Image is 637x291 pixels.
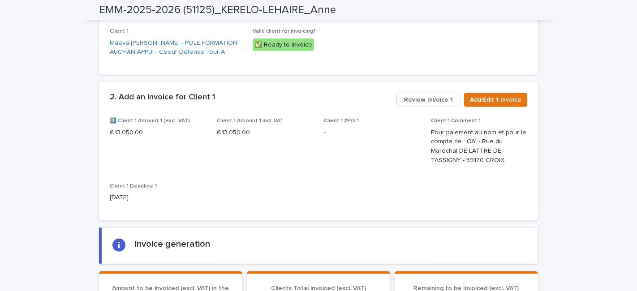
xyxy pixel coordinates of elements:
span: Client 1 Deadline 1 [110,184,157,189]
span: Client 1 Amount 1 incl. VAT [217,118,284,124]
p: - [324,128,420,137]
button: Add/Edit 1 Invoice [464,93,527,107]
span: Client 1 Comment 1 [431,118,481,124]
a: Maëva-[PERSON_NAME] - POLE FORMATION AUCHAN APPUI - Coeur Défense Tour A [110,39,242,57]
span: 1️⃣ Client 1 Amount 1 (excl. VAT) [110,118,190,124]
button: Review Invoice 1 [396,93,461,107]
p: € 13,050.00 [217,128,313,137]
p: Pour paiement au nom et pour le compte de : OAI - Rue du Maréchal DE LATTRE DE TASSIGNY - 59170 C... [431,128,527,165]
h2: 2. Add an invoice for Client 1 [110,93,215,103]
span: Add/Edit 1 Invoice [470,95,521,104]
h2: Invoice generation [134,239,210,249]
h2: EMM-2025-2026 (51125)_KERELO-LEHAIRE_Anne [99,4,336,17]
span: Client 1 [110,29,129,34]
p: [DATE] [110,193,206,202]
div: ✅ Ready to invoice [253,39,314,51]
p: € 13,050.00 [110,128,206,137]
span: Client 1 #PO 1 [324,118,359,124]
span: Valid client for invoicing? [253,29,316,34]
span: Review Invoice 1 [404,95,453,104]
